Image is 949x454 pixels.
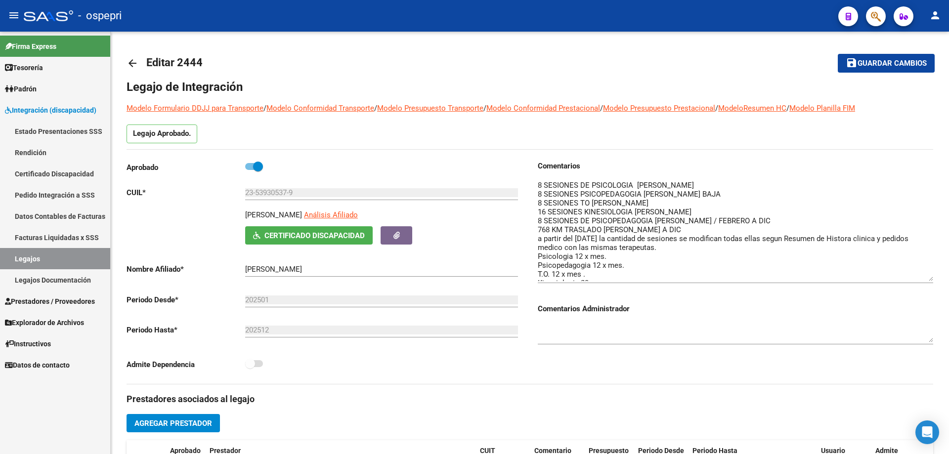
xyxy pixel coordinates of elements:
[789,104,855,113] a: Modelo Planilla FIM
[5,296,95,307] span: Prestadores / Proveedores
[538,303,933,314] h3: Comentarios Administrador
[266,104,374,113] a: Modelo Conformidad Transporte
[8,9,20,21] mat-icon: menu
[5,41,56,52] span: Firma Express
[377,104,483,113] a: Modelo Presupuesto Transporte
[264,231,365,240] span: Certificado Discapacidad
[127,162,245,173] p: Aprobado
[127,57,138,69] mat-icon: arrow_back
[5,360,70,371] span: Datos de contacto
[929,9,941,21] mat-icon: person
[127,264,245,275] p: Nombre Afiliado
[486,104,600,113] a: Modelo Conformidad Prestacional
[718,104,786,113] a: ModeloResumen HC
[245,209,302,220] p: [PERSON_NAME]
[846,57,858,69] mat-icon: save
[5,317,84,328] span: Explorador de Archivos
[127,187,245,198] p: CUIL
[538,161,933,171] h3: Comentarios
[78,5,122,27] span: - ospepri
[127,104,263,113] a: Modelo Formulario DDJJ para Transporte
[5,338,51,349] span: Instructivos
[5,62,43,73] span: Tesorería
[838,54,935,72] button: Guardar cambios
[127,294,245,305] p: Periodo Desde
[127,325,245,335] p: Periodo Hasta
[245,226,373,245] button: Certificado Discapacidad
[304,210,358,219] span: Análisis Afiliado
[134,419,212,428] span: Agregar Prestador
[127,124,197,143] p: Legajo Aprobado.
[915,420,939,444] div: Open Intercom Messenger
[5,83,37,94] span: Padrón
[127,414,220,432] button: Agregar Prestador
[603,104,715,113] a: Modelo Presupuesto Prestacional
[127,359,245,370] p: Admite Dependencia
[127,79,933,95] h1: Legajo de Integración
[146,56,203,69] span: Editar 2444
[858,59,927,68] span: Guardar cambios
[127,392,933,406] h3: Prestadores asociados al legajo
[5,105,96,116] span: Integración (discapacidad)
